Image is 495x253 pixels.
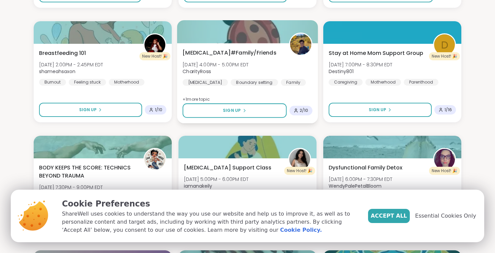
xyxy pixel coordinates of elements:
b: Destiny801 [329,68,354,75]
div: Caregiving [329,79,363,86]
b: iamanakeily [184,183,212,189]
img: Tammy21 [144,149,165,170]
span: Essential Cookies Only [415,212,476,220]
span: [DATE] 4:00PM - 5:00PM EDT [183,61,249,68]
div: New Host! 🎉 [429,167,460,175]
span: [DATE] 2:00PM - 2:45PM EDT [39,61,103,68]
span: 2 / 10 [300,108,308,113]
span: [MEDICAL_DATA]#Family/Friends [183,49,276,57]
span: Accept All [371,212,407,220]
button: Sign Up [183,103,287,118]
span: Breastfeeding 101 [39,49,86,57]
div: New Host! 🎉 [429,52,460,60]
img: CharityRoss [290,34,311,55]
span: [DATE] 7:30PM - 9:00PM EDT [39,184,103,191]
b: shameahsaxon [39,68,75,75]
div: New Host! 🎉 [284,167,315,175]
div: New Host! 🎉 [139,52,170,60]
span: Sign Up [223,107,241,114]
img: shameahsaxon [144,34,165,55]
img: WendyPalePetalBloom [434,149,455,170]
p: ShareWell uses cookies to understand the way you use our website and help us to improve it, as we... [62,210,357,234]
div: Family [281,79,306,86]
span: 1 / 10 [155,107,162,113]
b: CharityRoss [183,68,211,75]
p: Cookie Preferences [62,198,357,210]
span: Sign Up [79,107,97,113]
div: [MEDICAL_DATA] [183,79,228,86]
span: [MEDICAL_DATA] Support Class [184,164,271,172]
span: Dysfunctional Family Detox [329,164,402,172]
div: Motherhood [109,79,144,86]
div: Boundary setting [231,79,278,86]
button: Sign Up [39,103,142,117]
button: Accept All [368,209,410,223]
button: Sign Up [329,103,432,117]
span: [DATE] 5:00PM - 6:00PM EDT [184,176,249,183]
span: [DATE] 6:00PM - 7:30PM EDT [329,176,392,183]
a: Cookie Policy. [280,226,322,234]
span: BODY KEEPS THE SCORE: TECHNICS BEYOND TRAUMA [39,164,136,180]
span: [DATE] 7:00PM - 8:30PM EDT [329,61,392,68]
img: iamanakeily [289,149,310,170]
div: Feeling stuck [69,79,106,86]
span: 1 / 16 [444,107,452,113]
span: D [441,37,448,53]
span: Sign Up [369,107,386,113]
b: WendyPalePetalBloom [329,183,382,189]
span: Stay at Home Mom Support Group [329,49,423,57]
div: Parenthood [404,79,438,86]
div: Motherhood [365,79,401,86]
div: Burnout [39,79,66,86]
